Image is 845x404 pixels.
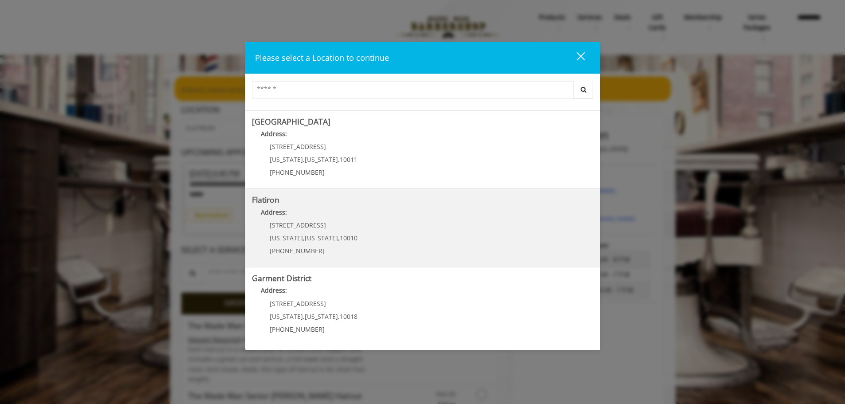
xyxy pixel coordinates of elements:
[252,81,593,103] div: Center Select
[270,299,326,308] span: [STREET_ADDRESS]
[305,312,338,321] span: [US_STATE]
[261,208,287,216] b: Address:
[340,155,358,164] span: 10011
[270,325,325,333] span: [PHONE_NUMBER]
[270,221,326,229] span: [STREET_ADDRESS]
[261,286,287,294] b: Address:
[338,234,340,242] span: ,
[338,312,340,321] span: ,
[340,312,358,321] span: 10018
[560,49,590,67] button: close dialog
[252,194,279,205] b: Flatiron
[305,234,338,242] span: [US_STATE]
[252,116,330,127] b: [GEOGRAPHIC_DATA]
[303,155,305,164] span: ,
[303,312,305,321] span: ,
[252,81,574,98] input: Search Center
[261,129,287,138] b: Address:
[338,155,340,164] span: ,
[578,86,589,93] i: Search button
[270,142,326,151] span: [STREET_ADDRESS]
[270,247,325,255] span: [PHONE_NUMBER]
[270,155,303,164] span: [US_STATE]
[340,234,358,242] span: 10010
[270,312,303,321] span: [US_STATE]
[255,52,389,63] span: Please select a Location to continue
[566,51,584,65] div: close dialog
[270,234,303,242] span: [US_STATE]
[270,168,325,177] span: [PHONE_NUMBER]
[305,155,338,164] span: [US_STATE]
[303,234,305,242] span: ,
[252,273,311,283] b: Garment District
